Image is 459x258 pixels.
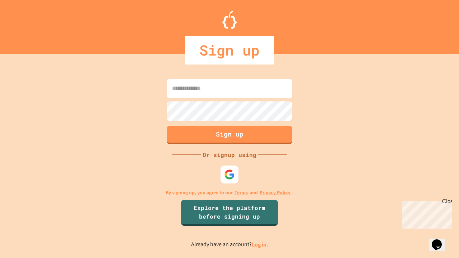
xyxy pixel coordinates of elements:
[399,198,452,229] iframe: chat widget
[224,169,235,180] img: google-icon.svg
[167,126,292,144] button: Sign up
[235,189,248,196] a: Terms
[181,200,278,226] a: Explore the platform before signing up
[166,189,294,196] p: By signing up, you agree to our and .
[201,150,258,159] div: Or signup using
[429,229,452,251] iframe: chat widget
[185,36,274,64] div: Sign up
[252,241,268,248] a: Log in.
[191,240,268,249] p: Already have an account?
[3,3,49,46] div: Chat with us now!Close
[222,11,237,29] img: Logo.svg
[260,189,290,196] a: Privacy Policy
